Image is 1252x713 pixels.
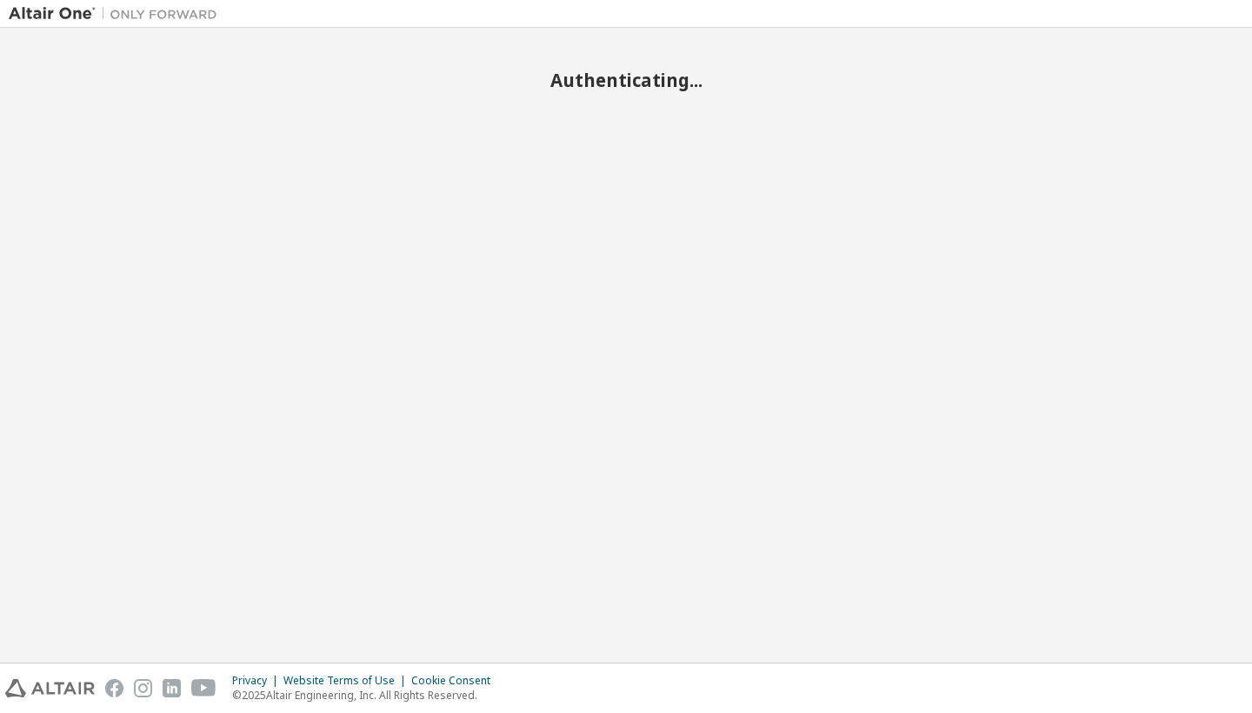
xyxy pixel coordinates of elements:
[163,679,181,697] img: linkedin.svg
[191,679,216,697] img: youtube.svg
[411,674,501,688] div: Cookie Consent
[9,5,226,23] img: Altair One
[232,674,283,688] div: Privacy
[232,688,501,703] p: © 2025 Altair Engineering, Inc. All Rights Reserved.
[134,679,152,697] img: instagram.svg
[283,674,411,688] div: Website Terms of Use
[5,679,95,697] img: altair_logo.svg
[9,69,1243,91] h2: Authenticating...
[105,679,123,697] img: facebook.svg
